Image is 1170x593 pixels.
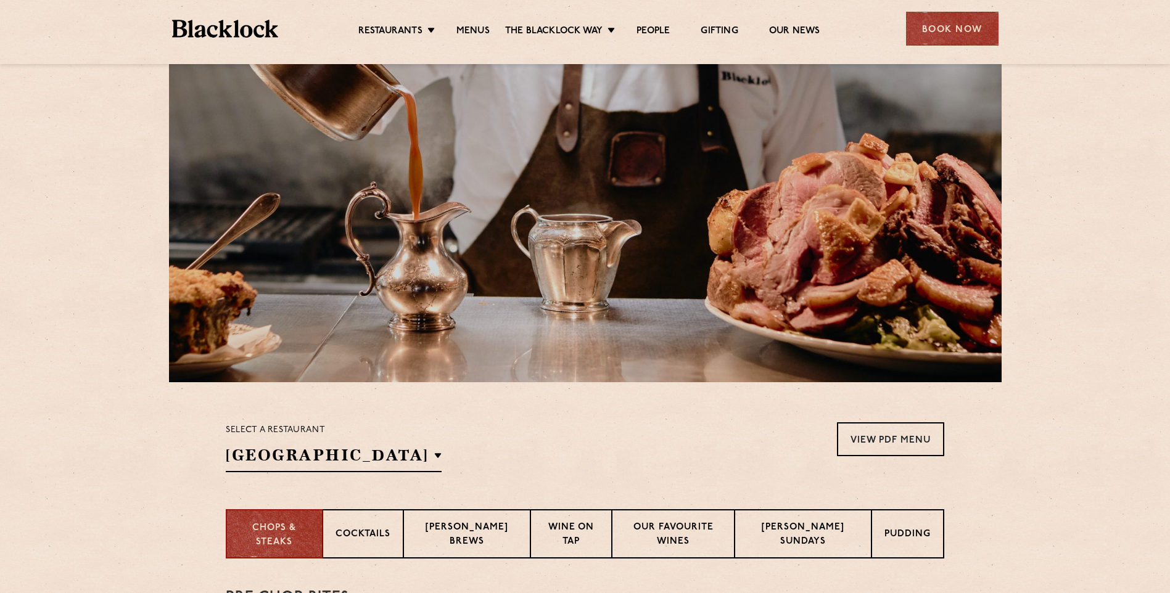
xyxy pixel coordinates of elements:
p: Cocktails [336,528,390,543]
a: People [636,25,670,39]
a: View PDF Menu [837,422,944,456]
div: Book Now [906,12,999,46]
a: Restaurants [358,25,422,39]
p: Wine on Tap [543,521,598,550]
h2: [GEOGRAPHIC_DATA] [226,444,442,472]
p: Select a restaurant [226,422,442,438]
a: Gifting [701,25,738,39]
p: Pudding [884,528,931,543]
a: The Blacklock Way [505,25,603,39]
p: [PERSON_NAME] Sundays [748,521,859,550]
p: [PERSON_NAME] Brews [416,521,517,550]
p: Our favourite wines [625,521,722,550]
p: Chops & Steaks [239,521,310,549]
img: BL_Textured_Logo-footer-cropped.svg [172,20,279,38]
a: Our News [769,25,820,39]
a: Menus [456,25,490,39]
